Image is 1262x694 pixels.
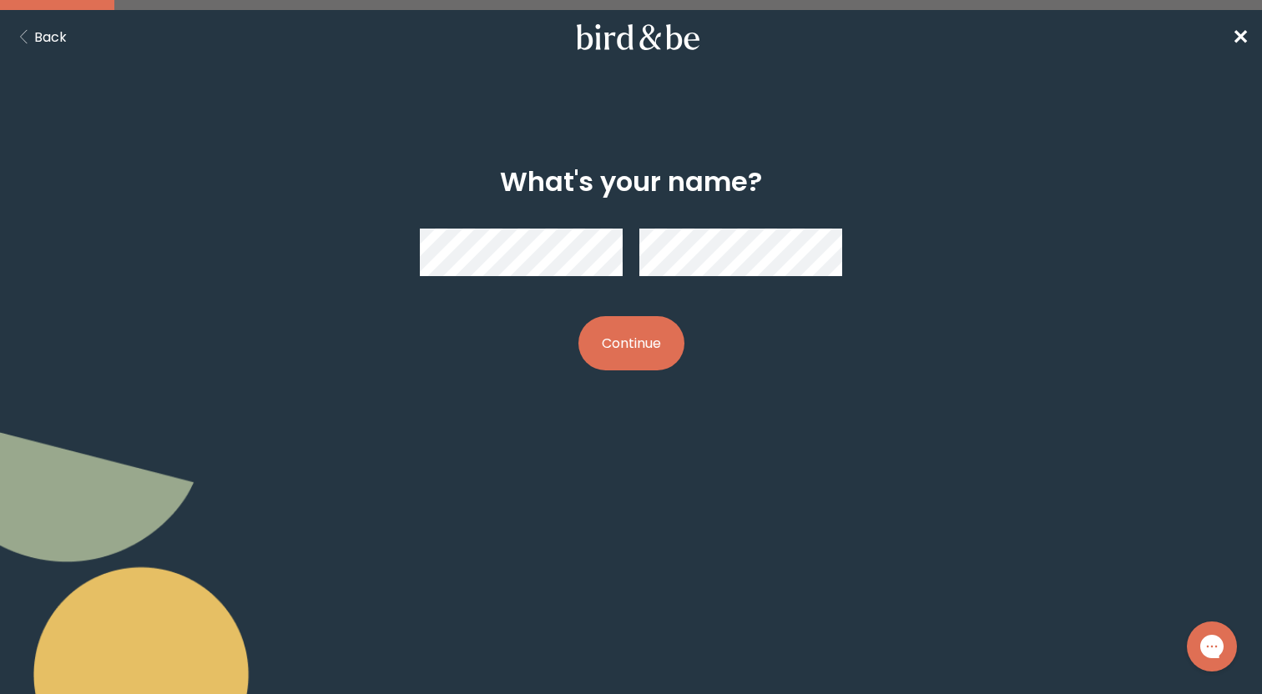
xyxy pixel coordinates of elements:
[500,162,762,202] h2: What's your name?
[1232,23,1249,51] span: ✕
[578,316,684,370] button: Continue
[13,27,67,48] button: Back Button
[1179,616,1245,677] iframe: Gorgias live chat messenger
[1232,23,1249,52] a: ✕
